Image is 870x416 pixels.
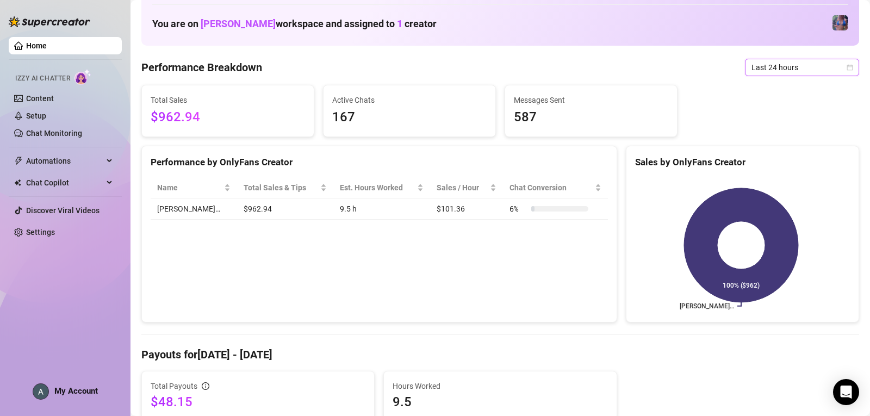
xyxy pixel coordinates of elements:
span: Name [157,182,222,194]
span: 6 % [509,203,527,215]
div: Open Intercom Messenger [833,379,859,405]
div: Performance by OnlyFans Creator [151,155,608,170]
img: AI Chatter [74,69,91,85]
span: $962.94 [151,107,305,128]
td: [PERSON_NAME]… [151,198,237,220]
a: Chat Monitoring [26,129,82,138]
span: Active Chats [332,94,487,106]
img: logo-BBDzfeDw.svg [9,16,90,27]
img: ACg8ocIpWzLmD3A5hmkSZfBJcT14Fg8bFGaqbLo-Z0mqyYAWwTjPNSU=s96-c [33,384,48,399]
a: Home [26,41,47,50]
span: Automations [26,152,103,170]
td: $962.94 [237,198,333,220]
span: 1 [397,18,402,29]
span: Total Payouts [151,380,197,392]
span: My Account [54,386,98,396]
th: Sales / Hour [430,177,503,198]
span: Total Sales [151,94,305,106]
th: Total Sales & Tips [237,177,333,198]
span: calendar [847,64,853,71]
a: Content [26,94,54,103]
a: Settings [26,228,55,237]
div: Est. Hours Worked [340,182,415,194]
h4: Performance Breakdown [141,60,262,75]
span: [PERSON_NAME] [201,18,276,29]
td: $101.36 [430,198,503,220]
td: 9.5 h [333,198,430,220]
span: Messages Sent [514,94,668,106]
span: Last 24 hours [751,59,853,76]
span: Chat Conversion [509,182,593,194]
th: Name [151,177,237,198]
div: Sales by OnlyFans Creator [635,155,850,170]
h4: Payouts for [DATE] - [DATE] [141,347,859,362]
span: Chat Copilot [26,174,103,191]
span: 167 [332,107,487,128]
img: Jaylie [832,15,848,30]
text: [PERSON_NAME]… [680,302,734,310]
span: Hours Worked [393,380,607,392]
span: Izzy AI Chatter [15,73,70,84]
span: 9.5 [393,393,607,411]
span: $48.15 [151,393,365,411]
span: Sales / Hour [437,182,488,194]
a: Discover Viral Videos [26,206,100,215]
span: thunderbolt [14,157,23,165]
span: 587 [514,107,668,128]
img: Chat Copilot [14,179,21,187]
span: Total Sales & Tips [244,182,318,194]
th: Chat Conversion [503,177,608,198]
span: info-circle [202,382,209,390]
h1: You are on workspace and assigned to creator [152,18,437,30]
a: Setup [26,111,46,120]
